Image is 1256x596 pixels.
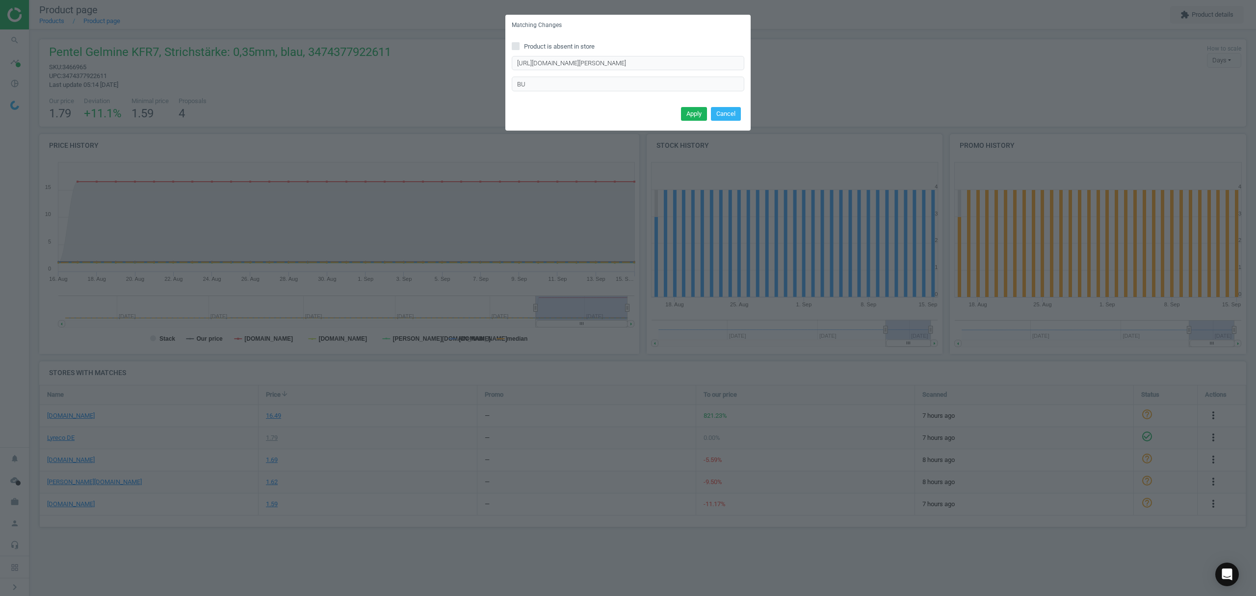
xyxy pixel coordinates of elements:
span: Product is absent in store [522,42,597,51]
h5: Matching Changes [512,21,562,29]
input: Enter correct product URL [512,56,744,71]
input: Enter the product option [512,77,744,91]
div: Open Intercom Messenger [1215,563,1239,586]
button: Cancel [711,107,741,121]
button: Apply [681,107,707,121]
